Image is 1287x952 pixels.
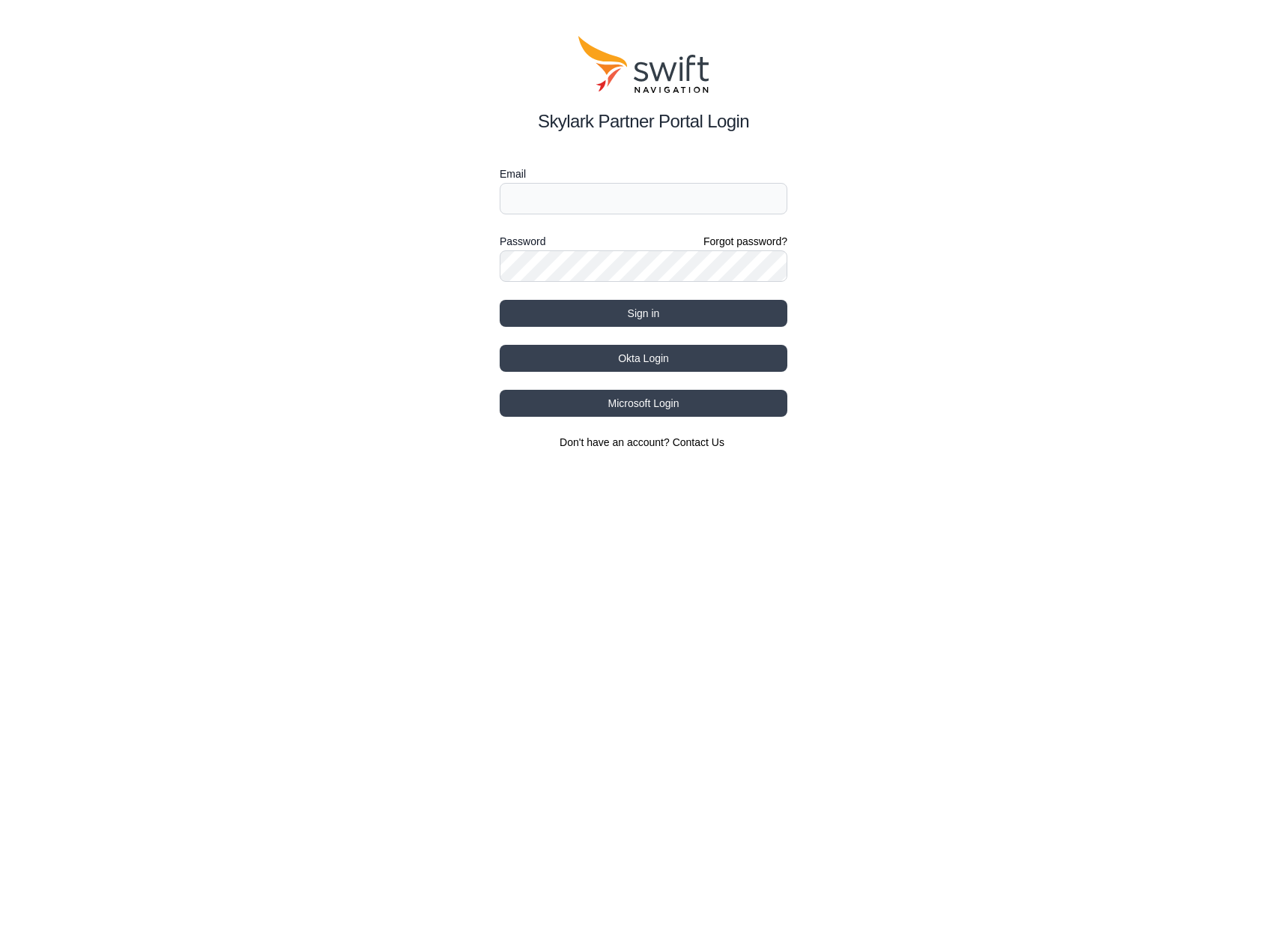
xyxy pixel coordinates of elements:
a: Contact Us [673,436,724,448]
label: Email [500,165,787,183]
label: Password [500,232,545,250]
section: Don't have an account? [500,435,787,450]
a: Forgot password? [703,234,787,249]
h2: Skylark Partner Portal Login [500,108,787,135]
button: Okta Login [500,345,787,372]
button: Microsoft Login [500,390,787,417]
button: Sign in [500,300,787,327]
